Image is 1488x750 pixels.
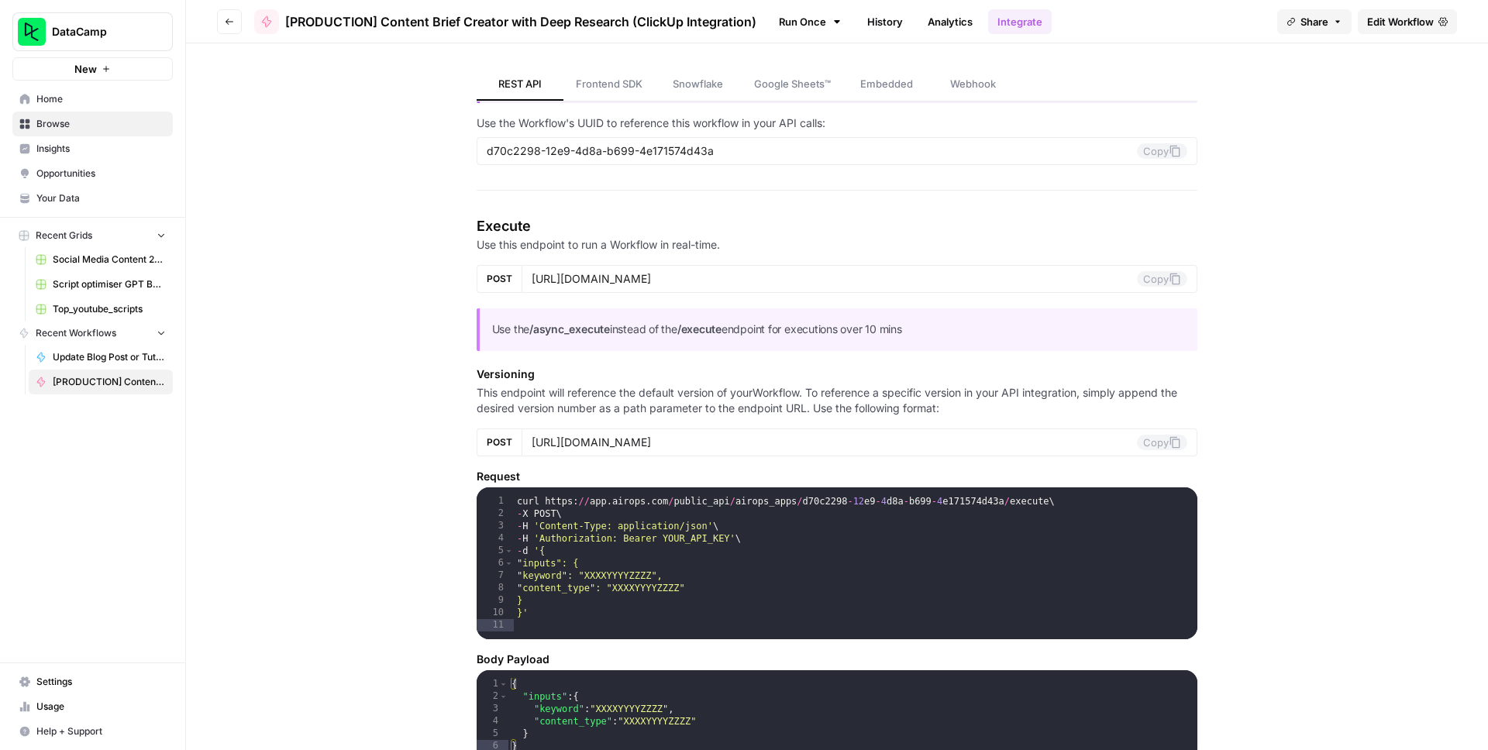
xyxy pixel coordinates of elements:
[53,375,166,389] span: [PRODUCTION] Content Brief Creator with Deep Research (ClickUp Integration)
[477,507,514,520] div: 2
[754,76,831,91] span: Google Sheets™
[36,167,166,181] span: Opportunities
[477,703,508,715] div: 3
[29,272,173,297] a: Script optimiser GPT Build V2 Grid
[576,76,642,91] span: Frontend SDK
[860,76,913,91] span: Embedded
[477,715,508,728] div: 4
[918,9,982,34] a: Analytics
[742,68,843,101] a: Google Sheets™
[529,322,610,335] strong: /async_execute
[12,719,173,744] button: Help + Support
[858,9,912,34] a: History
[1137,435,1187,450] button: Copy
[477,237,1198,253] p: Use this endpoint to run a Workflow in real-time.
[36,675,166,689] span: Settings
[12,12,173,51] button: Workspace: DataCamp
[477,582,514,594] div: 8
[1300,14,1328,29] span: Share
[843,68,930,101] a: Embedded
[477,652,1198,667] h5: Body Payload
[12,112,173,136] a: Browse
[285,12,756,31] span: [PRODUCTION] Content Brief Creator with Deep Research (ClickUp Integration)
[12,57,173,81] button: New
[12,694,173,719] a: Usage
[36,229,92,243] span: Recent Grids
[655,68,742,101] a: Snowflake
[477,619,514,631] div: 11
[1137,143,1187,159] button: Copy
[1137,271,1187,287] button: Copy
[950,76,996,91] span: Webhook
[12,322,173,345] button: Recent Workflows
[12,224,173,247] button: Recent Grids
[477,520,514,532] div: 3
[29,247,173,272] a: Social Media Content 2025
[29,297,173,322] a: Top_youtube_scripts
[18,18,46,46] img: DataCamp Logo
[477,545,514,557] div: 5
[498,76,542,91] span: REST API
[477,728,508,740] div: 5
[254,9,756,34] a: [PRODUCTION] Content Brief Creator with Deep Research (ClickUp Integration)
[505,545,513,557] span: Toggle code folding, rows 5 through 10
[492,321,1186,339] p: Use the instead of the endpoint for executions over 10 mins
[477,469,1198,484] h5: Request
[505,557,513,569] span: Toggle code folding, rows 6 through 9
[12,136,173,161] a: Insights
[12,161,173,186] a: Opportunities
[769,9,852,35] a: Run Once
[1367,14,1434,29] span: Edit Workflow
[1358,9,1457,34] a: Edit Workflow
[53,277,166,291] span: Script optimiser GPT Build V2 Grid
[988,9,1052,34] a: Integrate
[930,68,1017,101] a: Webhook
[487,435,512,449] span: POST
[36,142,166,156] span: Insights
[74,61,97,77] span: New
[499,690,508,703] span: Toggle code folding, rows 2 through 5
[36,191,166,205] span: Your Data
[477,215,1198,237] h4: Execute
[477,569,514,582] div: 7
[563,68,655,101] a: Frontend SDK
[53,302,166,316] span: Top_youtube_scripts
[12,186,173,211] a: Your Data
[12,87,173,112] a: Home
[477,495,514,507] div: 1
[29,370,173,394] a: [PRODUCTION] Content Brief Creator with Deep Research (ClickUp Integration)
[1277,9,1352,34] button: Share
[53,350,166,364] span: Update Blog Post or Tutorial v2
[477,557,514,569] div: 6
[477,594,514,607] div: 9
[477,690,508,703] div: 2
[36,117,166,131] span: Browse
[677,322,722,335] strong: /execute
[477,678,508,690] div: 1
[477,607,514,619] div: 10
[12,669,173,694] a: Settings
[52,24,146,40] span: DataCamp
[499,678,508,690] span: Toggle code folding, rows 1 through 6
[36,700,166,714] span: Usage
[673,76,723,91] span: Snowflake
[477,385,1198,416] p: This endpoint will reference the default version of your Workflow . To reference a specific versi...
[36,92,166,106] span: Home
[487,272,512,286] span: POST
[477,532,514,545] div: 4
[29,345,173,370] a: Update Blog Post or Tutorial v2
[477,115,1198,131] p: Use the Workflow's UUID to reference this workflow in your API calls:
[477,366,1198,382] h5: Versioning
[36,326,116,340] span: Recent Workflows
[36,724,166,738] span: Help + Support
[477,68,563,101] a: REST API
[53,253,166,267] span: Social Media Content 2025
